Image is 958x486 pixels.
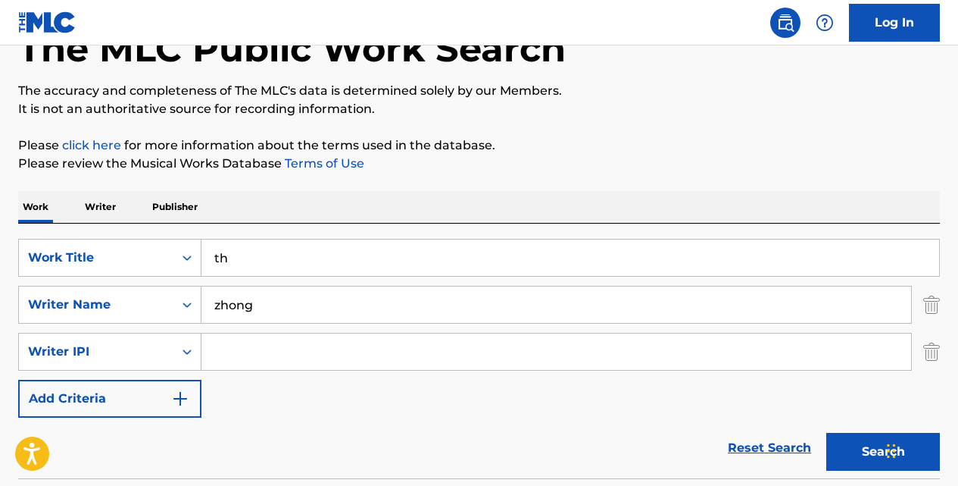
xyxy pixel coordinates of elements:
[18,11,76,33] img: MLC Logo
[816,14,834,32] img: help
[18,136,940,155] p: Please for more information about the terms used in the database.
[770,8,800,38] a: Public Search
[80,191,120,223] p: Writer
[720,431,819,465] a: Reset Search
[18,191,53,223] p: Work
[882,413,958,486] iframe: Chat Widget
[18,239,940,478] form: Search Form
[148,191,202,223] p: Publisher
[810,8,840,38] div: Help
[18,100,940,118] p: It is not an authoritative source for recording information.
[62,138,121,152] a: click here
[18,82,940,100] p: The accuracy and completeness of The MLC's data is determined solely by our Members.
[28,343,164,361] div: Writer IPI
[18,26,566,71] h1: The MLC Public Work Search
[282,156,364,171] a: Terms of Use
[18,155,940,173] p: Please review the Musical Works Database
[776,14,794,32] img: search
[28,249,164,267] div: Work Title
[28,296,164,314] div: Writer Name
[923,333,940,371] img: Delete Criterion
[923,286,940,324] img: Delete Criterion
[171,390,189,408] img: 9d2ae6d4665cec9f34b9.svg
[849,4,940,42] a: Log In
[826,433,940,471] button: Search
[887,428,896,474] div: Drag
[18,380,201,418] button: Add Criteria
